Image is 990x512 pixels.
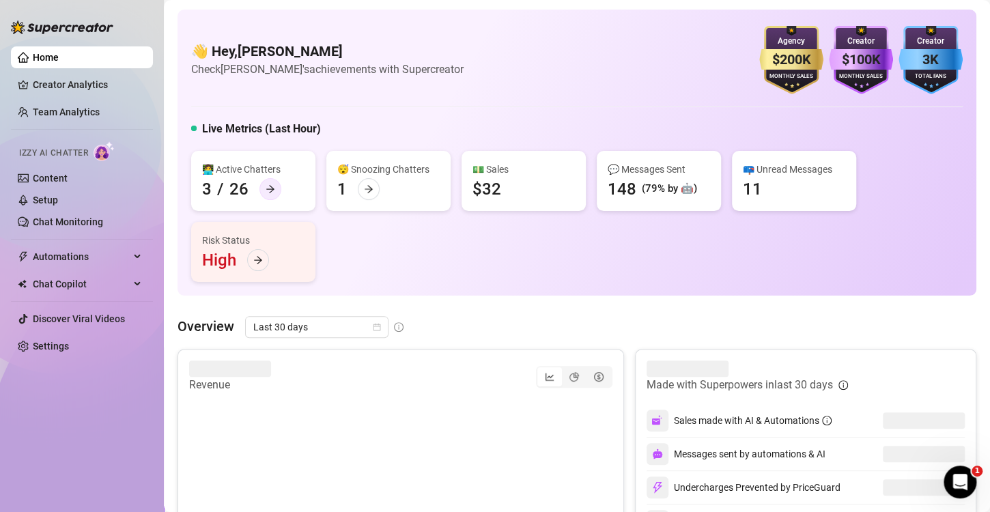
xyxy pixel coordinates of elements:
img: svg%3e [651,414,664,427]
div: segmented control [536,366,612,388]
a: Creator Analytics [33,74,142,96]
span: info-circle [822,416,832,425]
div: 💵 Sales [472,162,575,177]
a: Settings [33,341,69,352]
article: Check [PERSON_NAME]'s achievements with Supercreator [191,61,464,78]
span: dollar-circle [594,372,604,382]
div: Agency [759,35,823,48]
div: Monthly Sales [829,72,893,81]
div: Undercharges Prevented by PriceGuard [647,477,840,498]
img: gold-badge-CigiZidd.svg [759,26,823,94]
div: 3 [202,178,212,200]
div: $200K [759,49,823,70]
div: Messages sent by automations & AI [647,443,825,465]
div: $100K [829,49,893,70]
img: logo-BBDzfeDw.svg [11,20,113,34]
span: Automations [33,246,130,268]
a: Team Analytics [33,106,100,117]
div: Monthly Sales [759,72,823,81]
div: 😴 Snoozing Chatters [337,162,440,177]
img: AI Chatter [94,141,115,161]
div: 148 [608,178,636,200]
img: svg%3e [652,449,663,459]
article: Overview [178,316,234,337]
div: 1 [337,178,347,200]
div: $32 [472,178,501,200]
div: Risk Status [202,233,305,248]
a: Home [33,52,59,63]
article: Made with Superpowers in last 30 days [647,377,833,393]
a: Chat Monitoring [33,216,103,227]
div: 📪 Unread Messages [743,162,845,177]
div: 👩‍💻 Active Chatters [202,162,305,177]
span: arrow-right [364,184,373,194]
div: 11 [743,178,762,200]
img: svg%3e [651,481,664,494]
div: Creator [829,35,893,48]
span: calendar [373,323,381,331]
div: Sales made with AI & Automations [674,413,832,428]
h4: 👋 Hey, [PERSON_NAME] [191,42,464,61]
span: Izzy AI Chatter [19,147,88,160]
span: info-circle [394,322,404,332]
div: Creator [899,35,963,48]
img: blue-badge-DgoSNQY1.svg [899,26,963,94]
div: 3K [899,49,963,70]
h5: Live Metrics (Last Hour) [202,121,321,137]
span: line-chart [545,372,554,382]
span: thunderbolt [18,251,29,262]
div: Total Fans [899,72,963,81]
span: pie-chart [569,372,579,382]
img: purple-badge-B9DA21FR.svg [829,26,893,94]
div: 26 [229,178,249,200]
span: Last 30 days [253,317,380,337]
div: 💬 Messages Sent [608,162,710,177]
span: Chat Copilot [33,273,130,295]
iframe: Intercom live chat [944,466,976,498]
span: arrow-right [253,255,263,265]
img: Chat Copilot [18,279,27,289]
span: arrow-right [266,184,275,194]
a: Content [33,173,68,184]
article: Revenue [189,377,271,393]
div: (79% by 🤖) [642,181,697,197]
span: 1 [972,466,982,477]
a: Discover Viral Videos [33,313,125,324]
a: Setup [33,195,58,205]
span: info-circle [838,380,848,390]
